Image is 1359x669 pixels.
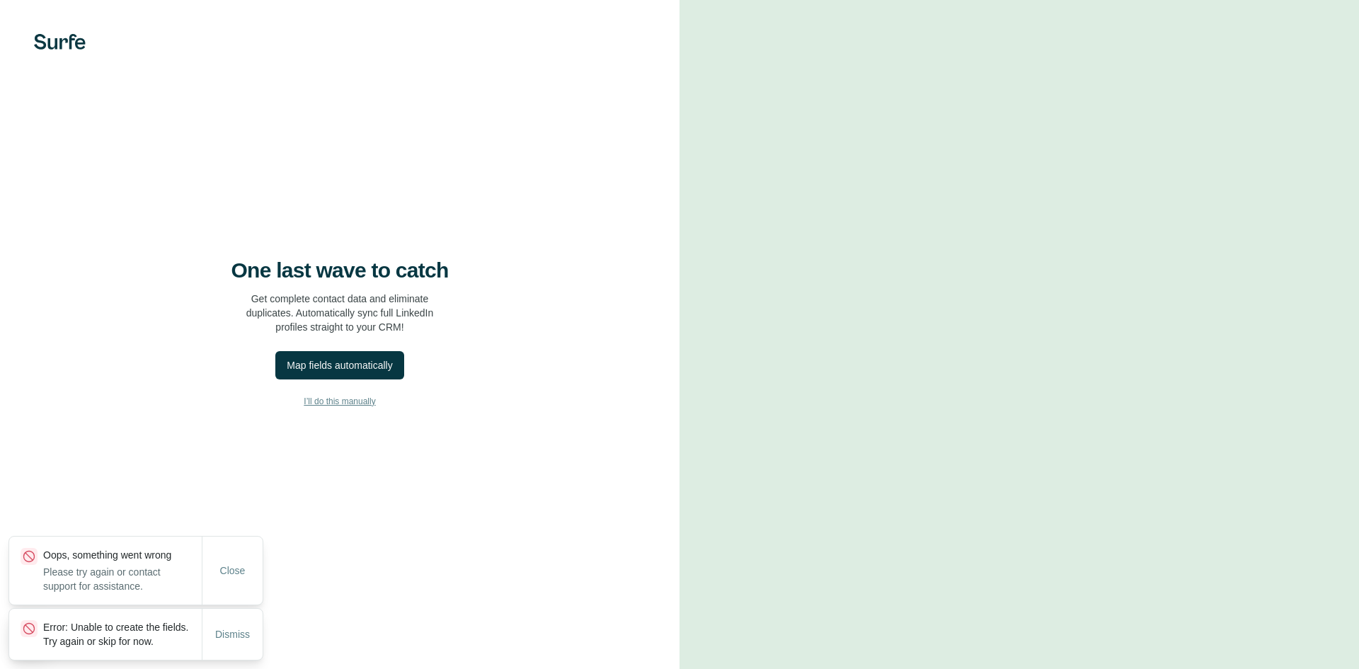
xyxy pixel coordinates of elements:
[287,358,392,372] div: Map fields automatically
[205,622,260,647] button: Dismiss
[28,391,651,412] button: I’ll do this manually
[220,564,246,578] span: Close
[210,558,256,583] button: Close
[246,292,434,334] p: Get complete contact data and eliminate duplicates. Automatically sync full LinkedIn profiles str...
[215,627,250,641] span: Dismiss
[304,395,375,408] span: I’ll do this manually
[275,351,403,379] button: Map fields automatically
[43,565,202,593] p: Please try again or contact support for assistance.
[231,258,449,283] h4: One last wave to catch
[43,548,202,562] p: Oops, something went wrong
[43,620,202,648] p: Error: Unable to create the fields. Try again or skip for now.
[34,34,86,50] img: Surfe's logo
